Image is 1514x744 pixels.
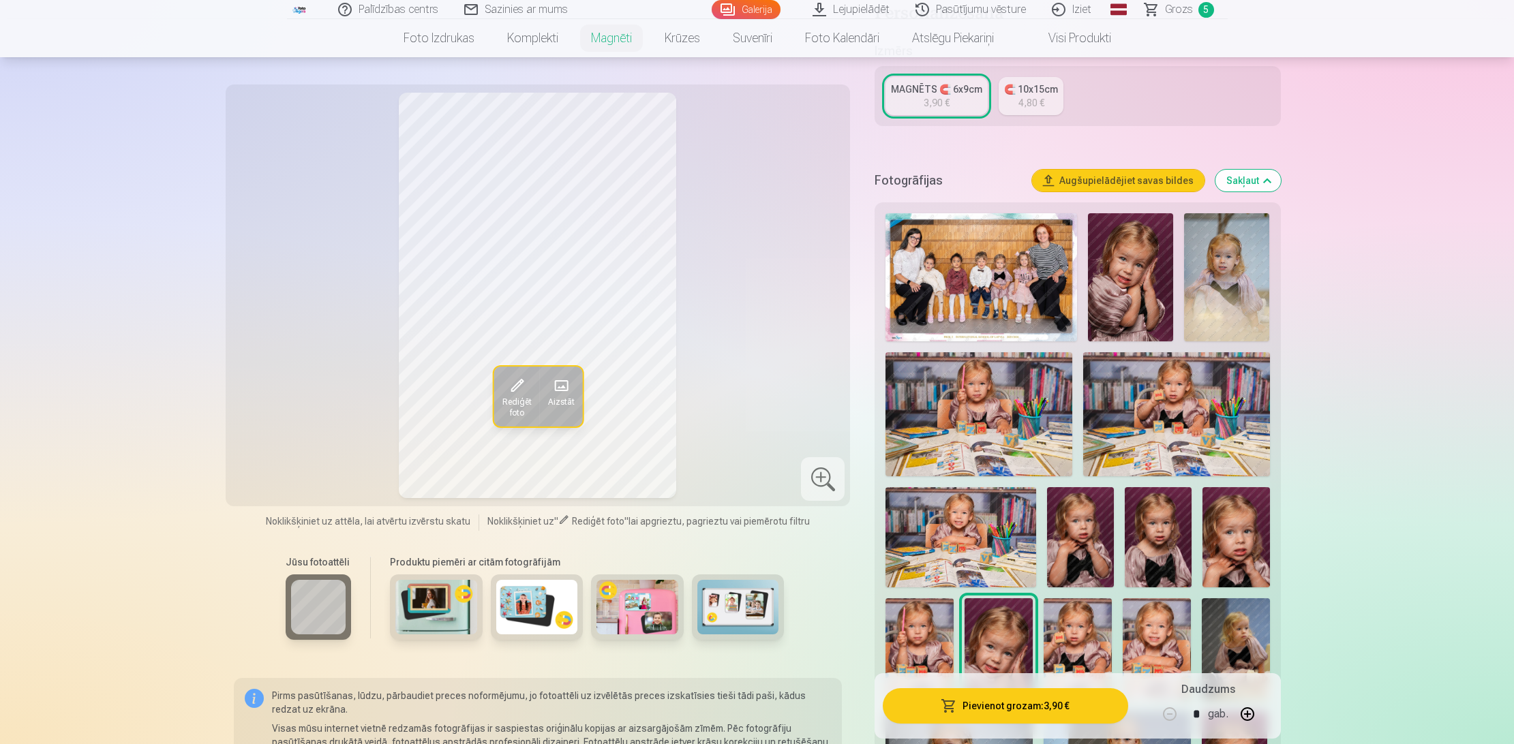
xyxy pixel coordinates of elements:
div: 4,80 € [1018,96,1044,110]
span: Noklikšķiniet uz [487,516,554,527]
div: 🧲 10x15cm [1004,82,1058,96]
span: 5 [1198,2,1214,18]
span: Rediģēt foto [502,397,531,418]
span: Aizstāt [547,397,574,407]
a: Atslēgu piekariņi [896,19,1010,57]
span: Rediģēt foto [572,516,624,527]
p: Pirms pasūtīšanas, lūdzu, pārbaudiet preces noformējumu, jo fotoattēli uz izvēlētās preces izskat... [272,689,832,716]
a: Magnēti [575,19,648,57]
a: Krūzes [648,19,716,57]
div: gab. [1208,698,1228,730]
button: Sakļaut [1215,170,1281,191]
button: Aizstāt [539,367,582,427]
a: 🧲 10x15cm4,80 € [999,77,1063,115]
span: " [624,516,629,527]
button: Augšupielādējiet savas bildes [1032,170,1205,191]
span: Grozs [1165,1,1193,18]
h6: Jūsu fotoattēli [286,555,351,569]
button: Rediģēt foto [494,367,539,427]
a: Komplekti [491,19,575,57]
a: Suvenīri [716,19,789,57]
div: MAGNĒTS 🧲 6x9cm [891,82,982,96]
span: Noklikšķiniet uz attēla, lai atvērtu izvērstu skatu [266,514,470,528]
div: 3,90 € [924,96,950,110]
a: Foto kalendāri [789,19,896,57]
span: " [554,516,558,527]
h5: Fotogrāfijas [875,171,1020,190]
a: MAGNĒTS 🧲 6x9cm3,90 € [885,77,988,115]
a: Visi produkti [1010,19,1127,57]
h5: Daudzums [1181,681,1235,698]
h6: Produktu piemēri ar citām fotogrāfijām [384,555,789,569]
span: lai apgrieztu, pagrieztu vai piemērotu filtru [629,516,810,527]
button: Pievienot grozam:3,90 € [883,688,1127,724]
a: Foto izdrukas [387,19,491,57]
img: /fa1 [292,5,307,14]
